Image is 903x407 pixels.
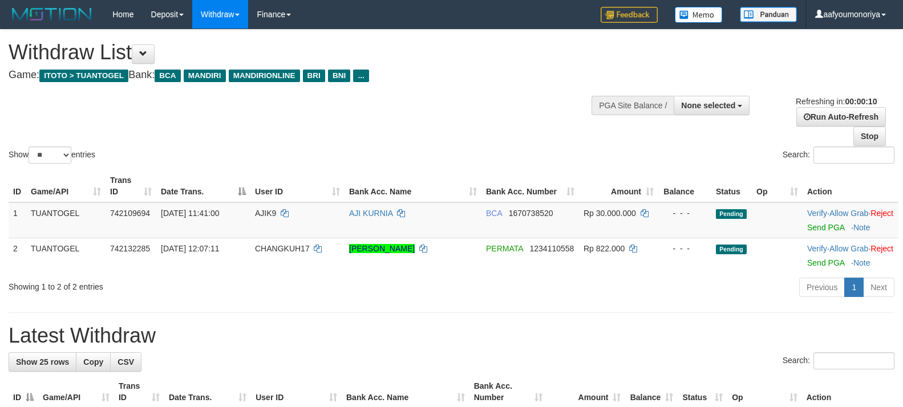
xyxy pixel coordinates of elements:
span: · [829,244,870,253]
span: [DATE] 12:07:11 [161,244,219,253]
img: panduan.png [740,7,797,22]
td: TUANTOGEL [26,202,106,238]
span: BCA [486,209,502,218]
th: Status [711,170,752,202]
th: Trans ID: activate to sort column ascending [106,170,156,202]
th: Bank Acc. Name: activate to sort column ascending [345,170,481,202]
a: Send PGA [807,223,844,232]
a: Send PGA [807,258,844,267]
span: Rp 30.000.000 [584,209,636,218]
td: 2 [9,238,26,273]
th: Game/API: activate to sort column ascending [26,170,106,202]
a: CSV [110,352,141,372]
h1: Latest Withdraw [9,324,894,347]
span: Rp 822.000 [584,244,625,253]
a: Reject [870,209,893,218]
strong: 00:00:10 [845,97,877,106]
img: MOTION_logo.png [9,6,95,23]
td: · · [803,202,898,238]
button: None selected [674,96,750,115]
span: Pending [716,245,747,254]
span: BCA [155,70,180,82]
a: Stop [853,127,886,146]
a: Verify [807,244,827,253]
span: MANDIRI [184,70,226,82]
span: None selected [681,101,735,110]
a: Copy [76,352,111,372]
span: AJIK9 [255,209,276,218]
span: Copy 1234110558 to clipboard [530,244,574,253]
th: Bank Acc. Number: activate to sort column ascending [481,170,579,202]
span: Copy [83,357,103,367]
input: Search: [813,352,894,369]
a: Run Auto-Refresh [796,107,886,127]
span: PERMATA [486,244,523,253]
a: Next [863,278,894,297]
span: CHANGKUH17 [255,244,310,253]
span: CSV [118,357,134,367]
span: MANDIRIONLINE [229,70,300,82]
span: 742132285 [110,244,150,253]
a: Reject [870,244,893,253]
div: PGA Site Balance / [592,96,674,115]
td: 1 [9,202,26,238]
a: 1 [844,278,864,297]
span: · [829,209,870,218]
span: Copy 1670738520 to clipboard [509,209,553,218]
label: Search: [783,352,894,369]
a: Note [853,223,870,232]
th: Balance [658,170,711,202]
th: Amount: activate to sort column ascending [579,170,658,202]
span: Show 25 rows [16,357,69,367]
span: Pending [716,209,747,219]
th: Action [803,170,898,202]
a: [PERSON_NAME] [349,244,415,253]
a: Previous [799,278,845,297]
th: Date Trans.: activate to sort column descending [156,170,250,202]
input: Search: [813,146,894,164]
label: Search: [783,146,894,164]
span: Refreshing in: [796,97,877,106]
th: ID [9,170,26,202]
h4: Game: Bank: [9,70,590,81]
span: ... [353,70,369,82]
a: Show 25 rows [9,352,76,372]
span: BNI [328,70,350,82]
span: 742109694 [110,209,150,218]
select: Showentries [29,146,71,164]
th: Op: activate to sort column ascending [752,170,803,202]
h1: Withdraw List [9,41,590,64]
img: Feedback.jpg [601,7,658,23]
img: Button%20Memo.svg [675,7,723,23]
div: - - - [663,207,707,219]
div: Showing 1 to 2 of 2 entries [9,276,368,292]
td: · · [803,238,898,273]
a: Allow Grab [829,209,868,218]
td: TUANTOGEL [26,238,106,273]
th: User ID: activate to sort column ascending [250,170,345,202]
a: Allow Grab [829,244,868,253]
label: Show entries [9,146,95,164]
span: ITOTO > TUANTOGEL [39,70,128,82]
span: BRI [303,70,325,82]
a: AJI KURNIA [349,209,392,218]
a: Note [853,258,870,267]
a: Verify [807,209,827,218]
div: - - - [663,243,707,254]
span: [DATE] 11:41:00 [161,209,219,218]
